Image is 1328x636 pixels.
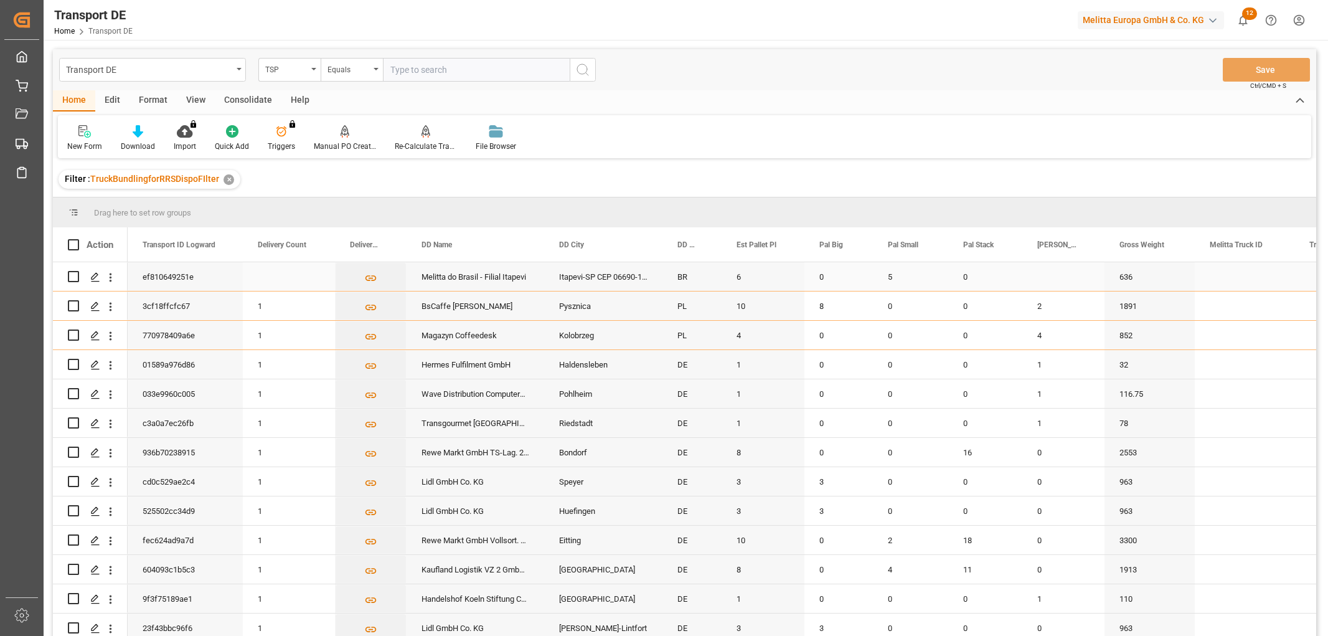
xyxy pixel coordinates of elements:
div: 1 [243,555,335,584]
div: Press SPACE to select this row. [53,262,128,292]
div: 3300 [1104,526,1195,554]
div: 936b70238915 [128,438,243,467]
div: 0 [948,409,1022,437]
div: ef810649251e [128,262,243,291]
div: DE [662,438,722,467]
span: Delivery List [350,240,380,249]
div: 1 [1022,584,1104,613]
div: 0 [804,262,873,291]
div: 0 [804,438,873,467]
div: Handelshof Koeln Stiftung Co. KG [407,584,544,613]
div: 3 [804,496,873,525]
div: DE [662,379,722,408]
div: 1 [1022,379,1104,408]
a: Home [54,27,75,36]
div: Press SPACE to select this row. [53,321,128,350]
div: 1 [243,584,335,613]
div: Edit [95,90,130,112]
div: [GEOGRAPHIC_DATA] [544,584,662,613]
div: Kolobrzeg [544,321,662,349]
span: Gross Weight [1119,240,1164,249]
div: 10 [722,292,804,320]
div: Home [53,90,95,112]
span: Transport ID Logward [143,240,215,249]
div: 0 [948,321,1022,349]
div: File Browser [476,141,516,152]
div: 4 [873,555,948,584]
div: 1913 [1104,555,1195,584]
div: PL [662,321,722,349]
div: Press SPACE to select this row. [53,379,128,409]
div: 18 [948,526,1022,554]
button: open menu [59,58,246,82]
div: PL [662,292,722,320]
input: Type to search [383,58,570,82]
div: 116.75 [1104,379,1195,408]
div: Press SPACE to select this row. [53,555,128,584]
div: 0 [873,350,948,379]
div: 963 [1104,496,1195,525]
div: 1 [243,321,335,349]
div: DE [662,584,722,613]
div: cd0c529ae2c4 [128,467,243,496]
div: Help [281,90,319,112]
div: 1 [243,350,335,379]
div: Equals [327,61,370,75]
div: BR [662,262,722,291]
div: 4 [1022,321,1104,349]
div: Wave Distribution Computersysteme [407,379,544,408]
div: 0 [873,496,948,525]
div: Format [130,90,177,112]
div: Press SPACE to select this row. [53,526,128,555]
span: DD City [559,240,584,249]
div: Speyer [544,467,662,496]
div: 110 [1104,584,1195,613]
button: Melitta Europa GmbH & Co. KG [1078,8,1229,32]
div: DE [662,467,722,496]
div: 1 [243,409,335,437]
div: Transport DE [54,6,133,24]
span: 12 [1242,7,1257,20]
div: 01589a976d86 [128,350,243,379]
div: Pohlheim [544,379,662,408]
div: Riedstadt [544,409,662,437]
div: 525502cc34d9 [128,496,243,525]
div: 10 [722,526,804,554]
div: 0 [948,262,1022,291]
div: 4 [722,321,804,349]
div: DE [662,555,722,584]
div: 11 [948,555,1022,584]
div: DE [662,526,722,554]
div: 0 [1022,438,1104,467]
div: DE [662,350,722,379]
div: Rewe Markt GmbH Vollsort. Lager [407,526,544,554]
div: 9f3f75189ae1 [128,584,243,613]
div: 1 [243,496,335,525]
div: 0 [804,584,873,613]
div: Press SPACE to select this row. [53,350,128,379]
div: New Form [67,141,102,152]
div: Press SPACE to select this row. [53,409,128,438]
div: 6 [722,262,804,291]
div: 0 [804,555,873,584]
div: Re-Calculate Transport Costs [395,141,457,152]
div: Hermes Fulfilment GmbH [407,350,544,379]
div: 0 [873,584,948,613]
div: Melitta Europa GmbH & Co. KG [1078,11,1224,29]
div: Huefingen [544,496,662,525]
button: show 12 new notifications [1229,6,1257,34]
div: 0 [804,321,873,349]
div: 1891 [1104,292,1195,320]
button: open menu [321,58,383,82]
div: 0 [948,496,1022,525]
div: ✕ [224,174,234,185]
div: 0 [873,292,948,320]
div: Lidl GmbH Co. KG [407,496,544,525]
div: Action [87,239,113,250]
div: 0 [873,467,948,496]
div: 0 [948,292,1022,320]
div: 1 [243,467,335,496]
div: 604093c1b5c3 [128,555,243,584]
span: Pal Big [819,240,843,249]
div: 0 [804,526,873,554]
